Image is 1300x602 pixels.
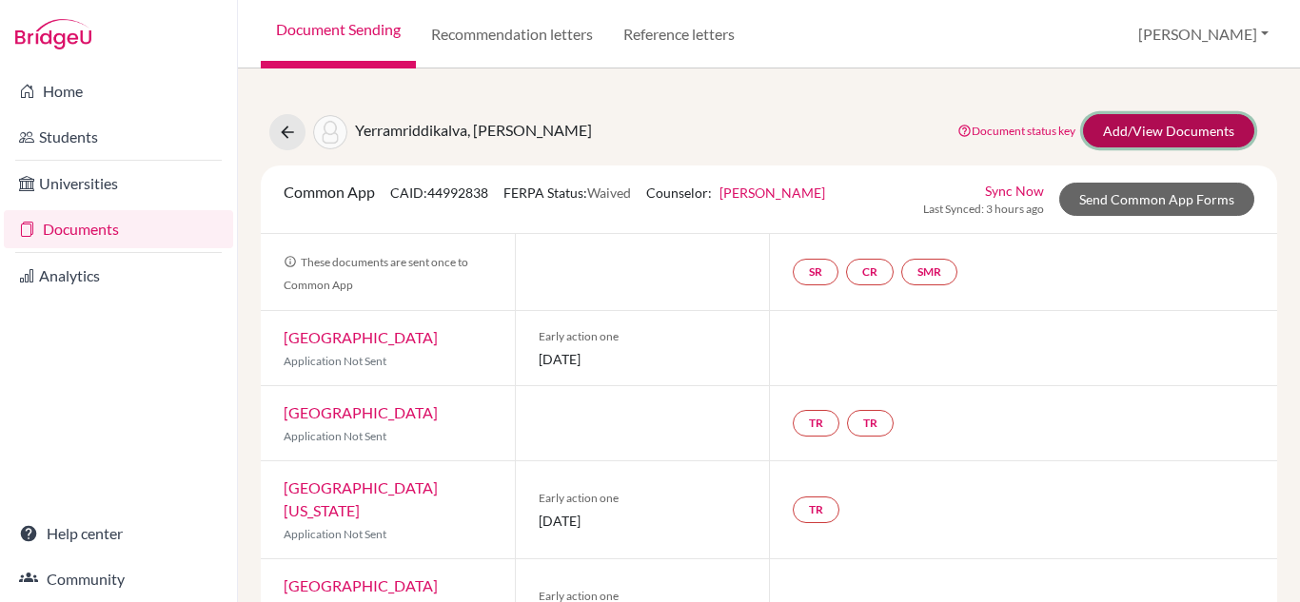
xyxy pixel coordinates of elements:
span: Waived [587,184,631,201]
a: TR [793,496,839,523]
a: TR [793,410,839,437]
button: [PERSON_NAME] [1130,16,1277,52]
a: Send Common App Forms [1059,183,1254,216]
a: Add/View Documents [1083,114,1254,147]
a: TR [847,410,894,437]
img: Bridge-U [15,19,91,49]
span: Application Not Sent [284,354,386,368]
span: Early action one [539,328,746,345]
a: CR [846,259,894,285]
a: SMR [901,259,957,285]
a: Universities [4,165,233,203]
span: Early action one [539,490,746,507]
a: [GEOGRAPHIC_DATA] [284,328,438,346]
span: FERPA Status: [503,184,631,201]
span: Common App [284,183,375,201]
span: Last Synced: 3 hours ago [923,201,1044,218]
a: Help center [4,515,233,553]
a: Analytics [4,257,233,295]
span: [DATE] [539,511,746,531]
span: Application Not Sent [284,429,386,443]
span: Counselor: [646,184,825,201]
a: Community [4,560,233,598]
a: Sync Now [985,181,1044,201]
span: [DATE] [539,349,746,369]
span: Application Not Sent [284,527,386,541]
span: These documents are sent once to Common App [284,255,468,292]
a: Students [4,118,233,156]
a: [PERSON_NAME] [719,184,825,201]
a: [GEOGRAPHIC_DATA][US_STATE] [284,478,438,519]
span: Yerramriddikalva, [PERSON_NAME] [355,121,592,139]
a: Document status key [957,124,1075,138]
a: [GEOGRAPHIC_DATA] [284,403,438,421]
a: SR [793,259,838,285]
span: CAID: 44992838 [390,184,488,201]
a: Home [4,72,233,110]
a: Documents [4,210,233,248]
